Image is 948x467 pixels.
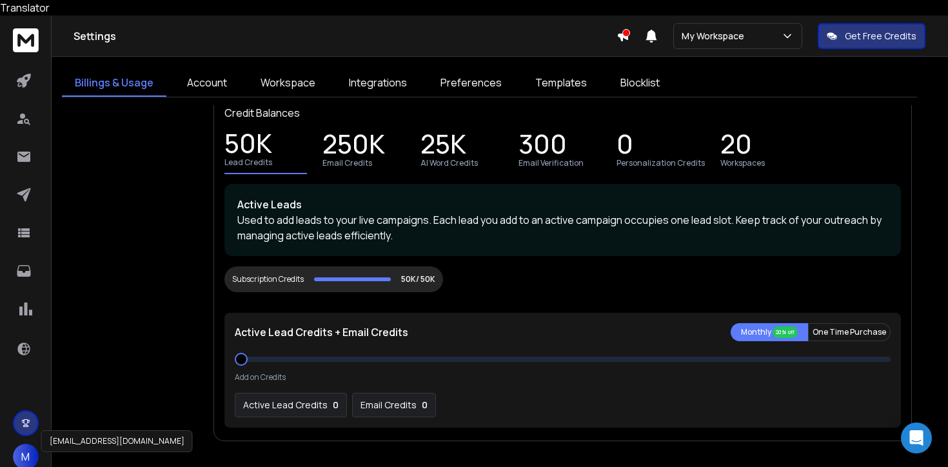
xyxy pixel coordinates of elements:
p: Credit Balances [224,105,300,121]
a: Templates [522,70,600,97]
a: Account [174,70,240,97]
a: Billings & Usage [62,70,166,97]
p: Active Lead Credits + Email Credits [235,324,408,340]
p: Email Credits [360,399,417,412]
p: 50K/ 50K [401,274,435,284]
div: [EMAIL_ADDRESS][DOMAIN_NAME] [41,430,193,452]
p: AI Word Credits [420,158,478,168]
div: Subscription Credits [232,274,304,284]
p: Active Leads [237,197,888,212]
div: Open Intercom Messenger [901,422,932,453]
p: Lead Credits [224,157,272,168]
p: 250K [322,137,385,155]
p: Add on Credits [235,372,286,383]
button: One Time Purchase [808,323,891,341]
p: Workspaces [720,158,765,168]
button: Get Free Credits [818,23,925,49]
p: Used to add leads to your live campaigns. Each lead you add to an active campaign occupies one le... [237,212,888,243]
p: 0 [617,137,633,155]
p: Active Lead Credits [243,399,328,412]
p: Email Credits [322,158,372,168]
p: Personalization Credits [617,158,705,168]
button: Monthly 20% off [731,323,808,341]
a: Preferences [428,70,515,97]
a: Blocklist [607,70,673,97]
p: My Workspace [682,30,749,43]
p: 20 [720,137,752,155]
h1: Settings [74,28,617,44]
p: Get Free Credits [845,30,916,43]
p: 0 [422,399,428,412]
div: 20% off [773,326,798,338]
p: 0 [333,399,339,412]
p: Email Verification [518,158,584,168]
p: 25K [420,137,466,155]
a: Workspace [248,70,328,97]
p: 300 [518,137,567,155]
p: 50K [224,137,272,155]
a: Integrations [336,70,420,97]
